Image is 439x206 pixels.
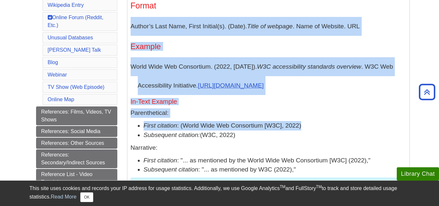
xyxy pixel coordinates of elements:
sup: TM [316,185,322,189]
a: [PERSON_NAME] Talk [48,47,101,53]
h4: Example [131,42,406,51]
a: Wikipedia Entry [48,2,84,8]
a: References: Social Media [36,126,117,137]
a: Read More [51,194,76,199]
a: References: Secondary/Indirect Sources [36,149,117,168]
a: Back to Top [417,88,437,96]
a: Online Forum (Reddit, Etc.) [48,15,103,28]
a: Online Map [48,97,74,102]
a: References: Other Sources [36,138,117,149]
p: World Wide Web Consortium. (2022, [DATE]). . W3C Web Accessibility Initiative. [131,57,406,95]
li: : "... as mentioned by the World Wide Web Consortium [W3C] (2022)," [144,156,406,165]
a: Webinar [48,72,67,77]
li: : (World Wide Web Consortium [W3C], 2022) [144,121,406,130]
a: References: Films, Videos, TV Shows [36,106,117,125]
a: [URL][DOMAIN_NAME] [198,82,264,89]
h5: In-Text Example [131,98,406,105]
button: Close [80,192,93,202]
p: Narrative: [131,143,406,153]
div: This site uses cookies and records your IP address for usage statistics. Additionally, we use Goo... [30,185,410,202]
i: W3C accessibility standards overview [257,63,361,70]
li: : "... as mentioned by W3C (2022)," [144,165,406,174]
p: Parenthetical: [131,108,406,118]
a: Unusual Databases [48,35,93,40]
button: Library Chat [397,167,439,181]
em: Subsequent citation [144,166,199,173]
h3: Format [131,1,406,10]
em: First citation [144,122,177,129]
i: Title of webpage [247,23,293,30]
i: Subsequent citation: [144,131,200,138]
a: TV Show (Web Episode) [48,84,105,90]
a: Reference List - Video Tutorials [36,169,117,188]
li: (W3C, 2022) [144,130,406,140]
em: First citation [144,157,177,164]
a: Blog [48,60,58,65]
p: Author’s Last Name, First Initial(s). (Date). . Name of Website. URL [131,17,406,36]
sup: TM [280,185,285,189]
